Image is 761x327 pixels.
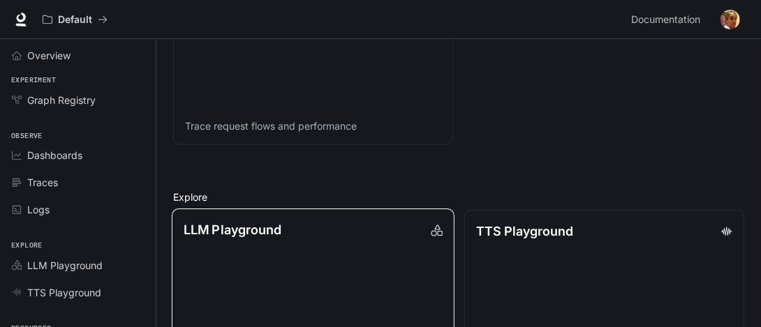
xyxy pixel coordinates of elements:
a: LLM Playground [6,253,150,277]
p: Default [58,14,92,26]
a: Traces [6,170,150,195]
a: Logs [6,197,150,222]
a: Graph Registry [6,88,150,112]
a: Dashboards [6,143,150,167]
span: LLM Playground [27,258,103,273]
span: Dashboards [27,148,82,162]
a: TTS Playground [6,280,150,305]
span: Logs [27,202,50,217]
button: User avatar [716,6,744,33]
h2: Explore [173,190,744,204]
p: Trace request flows and performance [185,119,441,133]
p: LLM Playground [184,221,281,240]
a: Documentation [626,6,711,33]
span: Documentation [631,11,700,29]
span: Overview [27,48,71,63]
a: Overview [6,43,150,68]
p: TTS Playground [476,222,573,241]
span: Traces [27,175,58,190]
button: All workspaces [36,6,114,33]
span: TTS Playground [27,285,101,300]
img: User avatar [721,10,740,29]
span: Graph Registry [27,93,96,107]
